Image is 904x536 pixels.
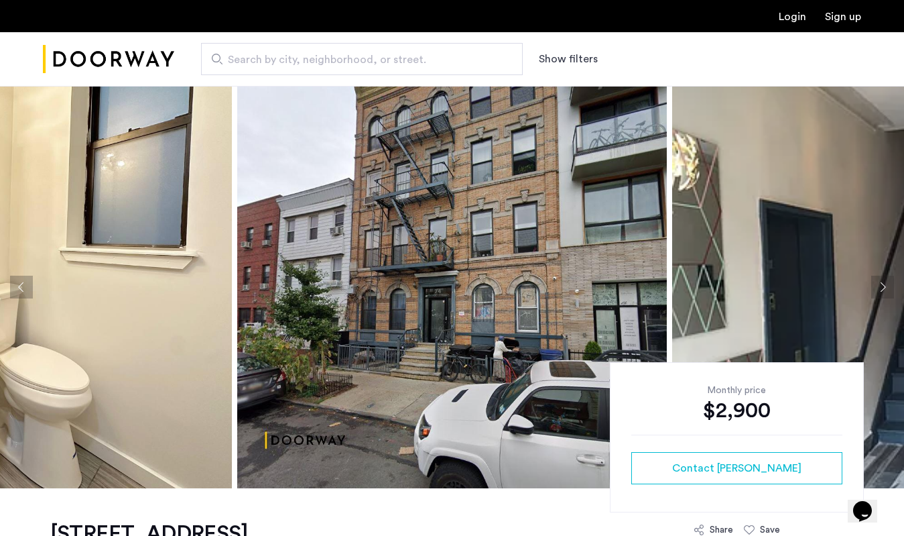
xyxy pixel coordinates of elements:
[539,51,598,67] button: Show or hide filters
[825,11,861,22] a: Registration
[228,52,485,68] span: Search by city, neighborhood, or street.
[43,34,174,85] img: logo
[631,397,842,424] div: $2,900
[237,86,667,488] img: apartment
[871,276,894,299] button: Next apartment
[779,11,806,22] a: Login
[848,482,891,523] iframe: chat widget
[43,34,174,85] a: Cazamio Logo
[10,276,33,299] button: Previous apartment
[631,384,842,397] div: Monthly price
[672,460,801,476] span: Contact [PERSON_NAME]
[201,43,523,75] input: Apartment Search
[631,452,842,484] button: button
